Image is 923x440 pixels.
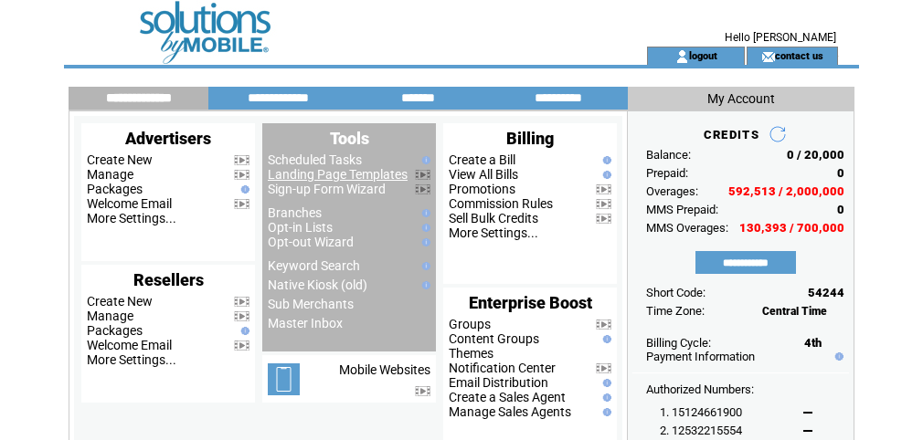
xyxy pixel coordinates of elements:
a: Content Groups [449,331,539,346]
a: Email Distribution [449,375,548,390]
img: help.gif [599,335,611,343]
img: video.png [234,340,249,351]
span: MMS Overages: [646,221,728,235]
img: video.png [596,363,611,373]
img: video.png [234,297,249,307]
a: Commission Rules [449,196,553,211]
img: video.png [596,184,611,194]
img: help.gif [418,238,430,246]
a: Create a Sales Agent [449,390,566,404]
a: Notification Center [449,361,556,375]
a: Native Kiosk (old) [268,278,367,292]
a: Scheduled Tasks [268,152,362,167]
img: help.gif [599,393,611,402]
a: More Settings... [87,352,176,367]
img: help.gif [831,352,843,361]
a: Landing Page Templates [268,167,408,182]
a: More Settings... [87,211,176,225]
img: help.gif [418,224,430,232]
img: video.png [415,386,430,396]
a: Manage [87,167,133,182]
span: MMS Prepaid: [646,203,718,216]
span: My Account [707,91,775,106]
a: Packages [87,323,143,338]
span: Short Code: [646,286,706,299]
a: Promotions [449,182,515,196]
span: 0 [837,166,844,180]
img: video.png [234,170,249,180]
img: video.png [234,155,249,165]
span: Authorized Numbers: [646,382,754,396]
a: Sell Bulk Credits [449,211,538,225]
a: Opt-out Wizard [268,235,354,249]
a: Create a Bill [449,152,515,167]
img: video.png [596,214,611,224]
img: video.png [415,184,430,194]
img: video.png [415,170,430,180]
img: video.png [234,311,249,321]
img: help.gif [237,327,249,335]
a: Sign-up Form Wizard [268,182,386,196]
span: 54244 [808,286,844,299]
img: help.gif [599,379,611,387]
img: help.gif [418,209,430,217]
img: account_icon.gif [675,49,689,64]
a: Themes [449,346,493,361]
span: 2. 12532215554 [660,424,742,437]
span: 0 [837,203,844,216]
span: 1. 15124661900 [660,405,742,419]
img: help.gif [418,281,430,289]
img: video.png [596,320,611,330]
a: Payment Information [646,350,755,363]
a: View All Bills [449,167,518,182]
img: video.png [596,199,611,209]
img: help.gif [599,171,611,179]
a: Opt-in Lists [268,220,333,235]
a: Master Inbox [268,316,343,330]
span: Resellers [133,270,204,289]
img: help.gif [418,262,430,270]
a: Manage Sales Agents [449,404,571,419]
span: Billing [506,129,554,148]
span: Enterprise Boost [469,293,592,312]
img: help.gif [418,156,430,164]
img: help.gif [237,185,249,194]
a: Welcome Email [87,196,172,211]
span: Billing Cycle: [646,336,711,350]
span: Central Time [762,305,827,318]
a: More Settings... [449,225,538,240]
img: video.png [234,199,249,209]
a: logout [689,49,717,61]
a: contact us [775,49,823,61]
img: help.gif [599,408,611,416]
span: 0 / 20,000 [787,148,844,162]
span: Overages: [646,184,698,198]
span: Time Zone: [646,304,705,318]
span: 592,513 / 2,000,000 [728,184,844,198]
a: Sub Merchants [268,297,354,311]
span: Hello [PERSON_NAME] [725,31,836,44]
a: Create New [87,152,153,167]
span: Advertisers [125,129,211,148]
span: Tools [330,129,369,148]
span: 130,393 / 700,000 [739,221,844,235]
span: Prepaid: [646,166,688,180]
a: Mobile Websites [339,362,430,377]
a: Packages [87,182,143,196]
a: Keyword Search [268,258,360,273]
a: Groups [449,317,491,331]
a: Welcome Email [87,338,172,352]
img: mobile-websites.png [268,363,300,395]
a: Create New [87,294,153,309]
a: Branches [268,205,322,220]
span: 4th [804,336,822,350]
span: Balance: [646,148,691,162]
img: contact_us_icon.gif [761,49,775,64]
span: CREDITS [704,128,759,141]
img: help.gif [599,156,611,164]
a: Manage [87,309,133,323]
